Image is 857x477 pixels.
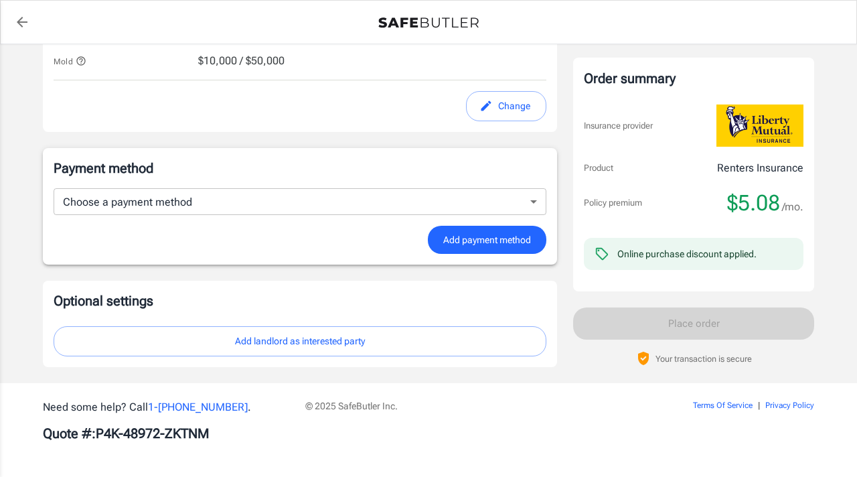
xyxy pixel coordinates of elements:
[758,401,760,410] span: |
[693,401,753,410] a: Terms Of Service
[378,17,479,28] img: Back to quotes
[43,399,289,415] p: Need some help? Call .
[617,247,757,261] div: Online purchase discount applied.
[782,198,803,216] span: /mo.
[54,159,546,178] p: Payment method
[443,232,531,249] span: Add payment method
[54,57,86,66] span: Mold
[466,91,546,121] button: edit
[655,352,752,365] p: Your transaction is secure
[716,105,803,147] img: Liberty Mutual
[43,425,209,441] b: Quote #: P4K-48972-ZKTNM
[198,53,285,69] span: $10,000 / $50,000
[9,9,35,36] a: back to quotes
[54,291,546,310] p: Optional settings
[765,401,814,410] a: Privacy Policy
[54,326,546,356] button: Add landlord as interested party
[584,162,613,176] p: Product
[584,68,803,88] div: Order summary
[148,401,248,413] a: 1-[PHONE_NUMBER]
[584,119,653,133] p: Insurance provider
[584,197,642,210] p: Policy premium
[717,160,803,176] p: Renters Insurance
[305,399,617,413] p: © 2025 SafeButler Inc.
[727,190,780,216] span: $5.08
[428,226,546,255] button: Add payment method
[54,53,86,69] button: Mold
